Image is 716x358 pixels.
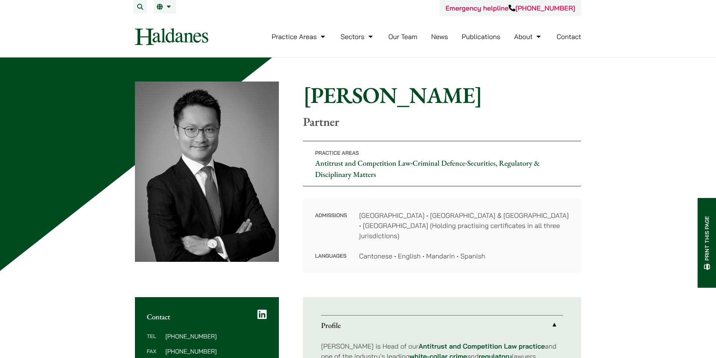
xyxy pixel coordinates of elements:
p: Partner [303,115,581,129]
dt: Admissions [315,210,347,251]
a: Profile [321,316,563,335]
a: Criminal Defence [413,158,465,168]
a: EN [157,4,173,10]
a: Emergency helpline[PHONE_NUMBER] [445,4,575,12]
a: Sectors [341,32,374,41]
dd: [PHONE_NUMBER] [165,348,267,354]
img: Logo of Haldanes [135,28,208,45]
a: Publications [462,32,501,41]
a: News [431,32,448,41]
a: Antitrust and Competition Law [315,158,410,168]
h1: [PERSON_NAME] [303,82,581,109]
a: Antitrust and Competition Law practice [418,342,545,350]
a: About [514,32,543,41]
dt: Tel [147,333,162,348]
a: Practice Areas [272,32,327,41]
span: Practice Areas [315,150,359,156]
dt: Languages [315,251,347,261]
a: LinkedIn [257,309,267,320]
a: Contact [557,32,581,41]
h2: Contact [147,312,267,321]
dd: Cantonese • English • Mandarin • Spanish [359,251,569,261]
dd: [GEOGRAPHIC_DATA] • [GEOGRAPHIC_DATA] & [GEOGRAPHIC_DATA] • [GEOGRAPHIC_DATA] (Holding practising... [359,210,569,241]
dd: [PHONE_NUMBER] [165,333,267,339]
a: Our Team [388,32,417,41]
a: Securities, Regulatory & Disciplinary Matters [315,158,540,179]
p: • • [303,141,581,186]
